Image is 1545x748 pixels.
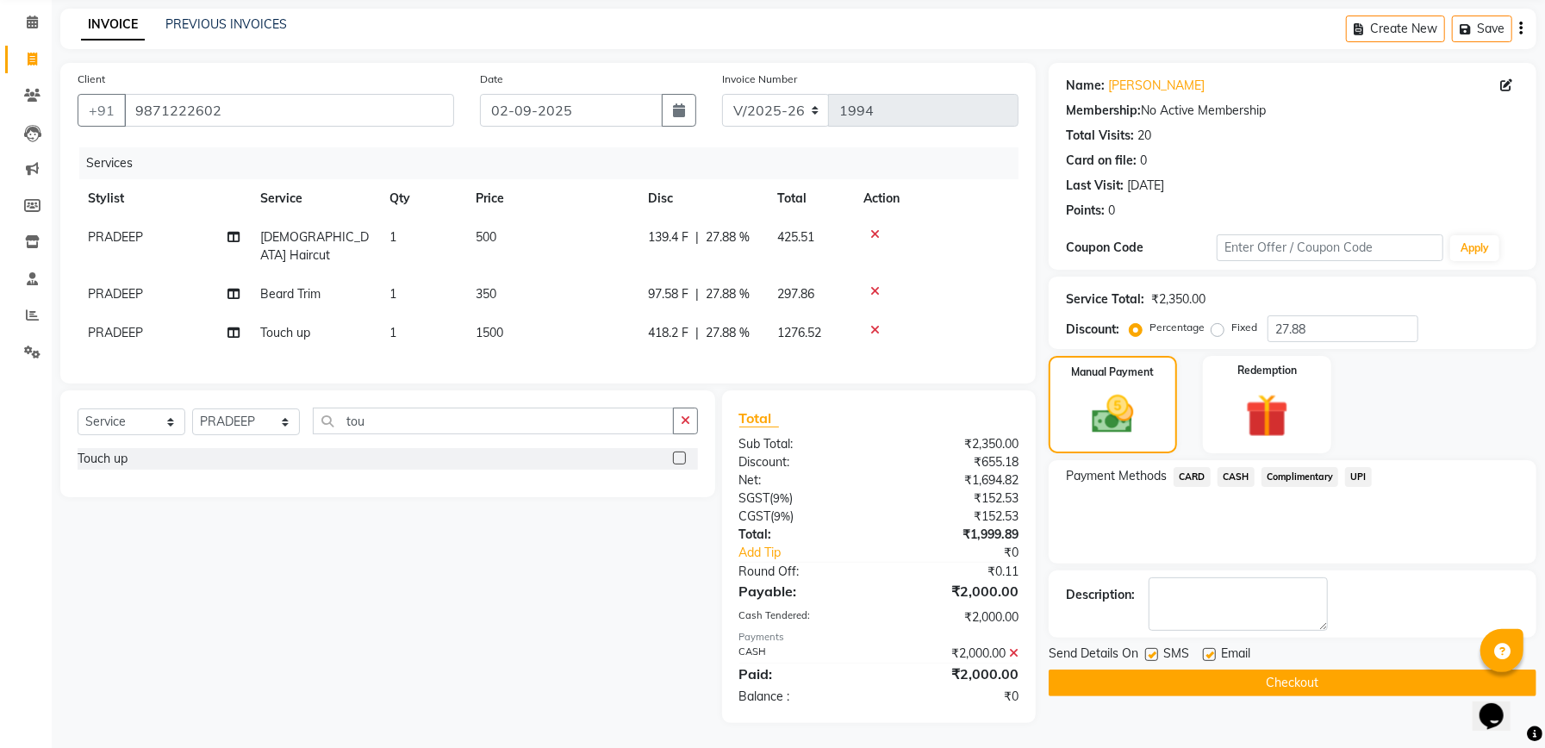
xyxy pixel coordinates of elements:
div: Sub Total: [726,435,879,453]
div: Total Visits: [1066,127,1134,145]
span: Send Details On [1049,645,1138,666]
div: ₹2,000.00 [879,645,1031,663]
span: 97.58 F [648,285,688,303]
label: Fixed [1231,320,1257,335]
div: Service Total: [1066,290,1144,309]
th: Price [465,179,638,218]
span: UPI [1345,467,1372,487]
th: Stylist [78,179,250,218]
label: Manual Payment [1071,365,1154,380]
div: 20 [1137,127,1151,145]
div: Payable: [726,581,879,602]
span: Complimentary [1262,467,1339,487]
div: ₹1,999.89 [879,526,1031,544]
input: Enter Offer / Coupon Code [1217,234,1443,261]
a: Add Tip [726,544,905,562]
span: 27.88 % [706,228,750,246]
button: Create New [1346,16,1445,42]
span: 139.4 F [648,228,688,246]
span: | [695,228,699,246]
div: ₹0 [879,688,1031,706]
button: +91 [78,94,126,127]
a: INVOICE [81,9,145,41]
th: Action [853,179,1019,218]
div: ( ) [726,508,879,526]
label: Percentage [1149,320,1205,335]
button: Checkout [1049,670,1536,696]
div: Payments [739,630,1019,645]
div: ₹0 [904,544,1031,562]
span: 425.51 [777,229,814,245]
span: 27.88 % [706,324,750,342]
div: 0 [1140,152,1147,170]
span: Beard Trim [260,286,321,302]
span: 1276.52 [777,325,821,340]
span: 27.88 % [706,285,750,303]
span: 9% [774,491,790,505]
th: Service [250,179,379,218]
div: Points: [1066,202,1105,220]
span: PRADEEP [88,286,143,302]
div: [DATE] [1127,177,1164,195]
span: SGST [739,490,770,506]
div: ₹655.18 [879,453,1031,471]
span: | [695,324,699,342]
button: Apply [1450,235,1499,261]
div: Description: [1066,586,1135,604]
div: ₹1,694.82 [879,471,1031,489]
div: ₹2,350.00 [879,435,1031,453]
label: Invoice Number [722,72,797,87]
div: Last Visit: [1066,177,1124,195]
input: Search by Name/Mobile/Email/Code [124,94,454,127]
span: 418.2 F [648,324,688,342]
div: Total: [726,526,879,544]
div: No Active Membership [1066,102,1519,120]
span: 1 [389,229,396,245]
a: PREVIOUS INVOICES [165,16,287,32]
div: ₹2,000.00 [879,664,1031,684]
div: CASH [726,645,879,663]
iframe: chat widget [1473,679,1528,731]
th: Disc [638,179,767,218]
span: CARD [1174,467,1211,487]
span: 1 [389,286,396,302]
div: ₹2,000.00 [879,581,1031,602]
span: 350 [476,286,496,302]
span: 1 [389,325,396,340]
button: Save [1452,16,1512,42]
div: ₹152.53 [879,489,1031,508]
div: Discount: [726,453,879,471]
span: 500 [476,229,496,245]
span: 297.86 [777,286,814,302]
span: Email [1221,645,1250,666]
div: ₹0.11 [879,563,1031,581]
div: ₹2,000.00 [879,608,1031,626]
span: SMS [1163,645,1189,666]
th: Qty [379,179,465,218]
span: [DEMOGRAPHIC_DATA] Haircut [260,229,369,263]
img: _gift.svg [1232,389,1303,443]
span: | [695,285,699,303]
div: Membership: [1066,102,1141,120]
a: [PERSON_NAME] [1108,77,1205,95]
div: ₹152.53 [879,508,1031,526]
span: Total [739,409,779,427]
span: PRADEEP [88,325,143,340]
div: Name: [1066,77,1105,95]
div: Cash Tendered: [726,608,879,626]
div: Balance : [726,688,879,706]
div: Round Off: [726,563,879,581]
input: Search or Scan [313,408,674,434]
div: ( ) [726,489,879,508]
span: PRADEEP [88,229,143,245]
span: 9% [775,509,791,523]
div: Coupon Code [1066,239,1217,257]
label: Date [480,72,503,87]
th: Total [767,179,853,218]
div: Paid: [726,664,879,684]
span: Payment Methods [1066,467,1167,485]
label: Redemption [1237,363,1297,378]
span: 1500 [476,325,503,340]
span: CGST [739,508,771,524]
div: Touch up [78,450,128,468]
